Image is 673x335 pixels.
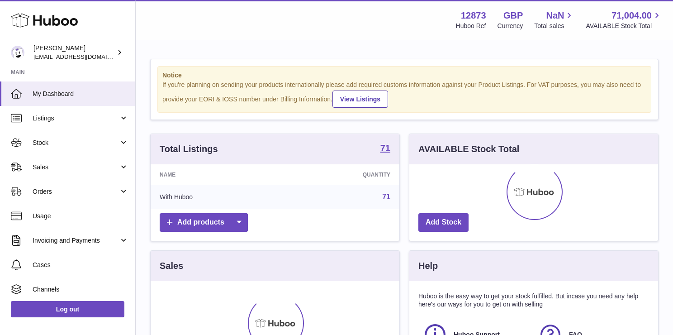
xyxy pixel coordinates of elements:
img: tikhon.oleinikov@sleepandglow.com [11,46,24,59]
div: [PERSON_NAME] [33,44,115,61]
span: AVAILABLE Stock Total [586,22,662,30]
th: Name [151,164,282,185]
th: Quantity [282,164,399,185]
span: Usage [33,212,128,220]
h3: Sales [160,260,183,272]
div: Huboo Ref [456,22,486,30]
span: Listings [33,114,119,123]
div: Currency [498,22,523,30]
a: Add Stock [418,213,469,232]
a: View Listings [332,91,388,108]
span: Total sales [534,22,574,30]
strong: Notice [162,71,646,80]
span: My Dashboard [33,90,128,98]
p: Huboo is the easy way to get your stock fulfilled. But incase you need any help here's our ways f... [418,292,649,309]
td: With Huboo [151,185,282,209]
h3: AVAILABLE Stock Total [418,143,519,155]
span: Channels [33,285,128,294]
a: NaN Total sales [534,10,574,30]
span: 71,004.00 [611,10,652,22]
div: If you're planning on sending your products internationally please add required customs informati... [162,81,646,108]
h3: Help [418,260,438,272]
span: Stock [33,139,119,147]
a: Log out [11,301,124,317]
a: 71 [380,144,390,154]
span: Orders [33,187,119,196]
span: Invoicing and Payments [33,236,119,245]
strong: GBP [503,10,523,22]
strong: 12873 [461,10,486,22]
a: 71,004.00 AVAILABLE Stock Total [586,10,662,30]
span: [EMAIL_ADDRESS][DOMAIN_NAME] [33,53,133,60]
span: Sales [33,163,119,172]
a: 71 [382,193,390,201]
span: NaN [546,10,564,22]
h3: Total Listings [160,143,218,155]
span: Cases [33,261,128,269]
strong: 71 [380,144,390,153]
a: Add products [160,213,248,232]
